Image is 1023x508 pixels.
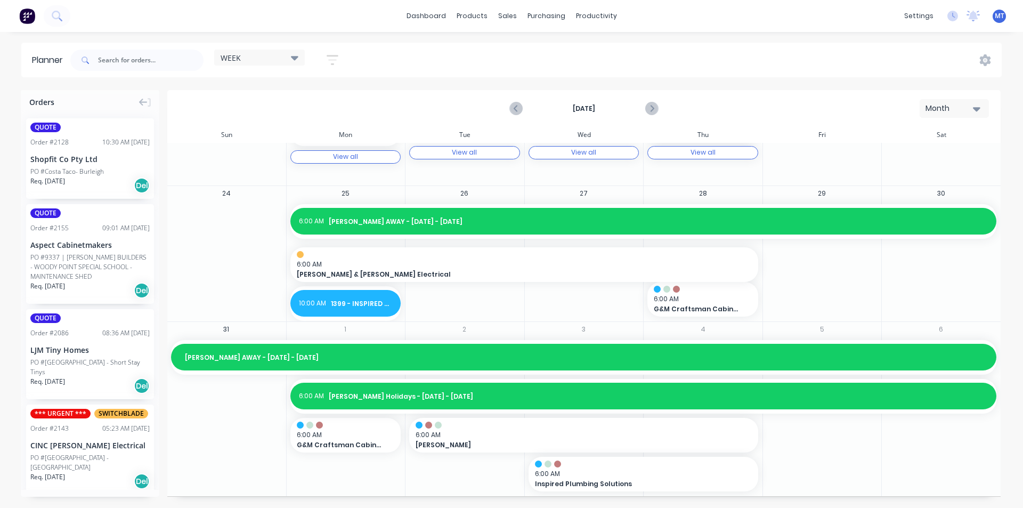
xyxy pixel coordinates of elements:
[995,11,1004,21] span: MT
[30,154,150,165] div: Shopfit Co Pty Ltd
[416,430,746,440] span: 6:00 AM
[102,424,150,433] div: 05:23 AM [DATE]
[329,217,988,227] span: [PERSON_NAME] AWAY - [DATE] - [DATE]
[643,127,762,143] div: Thu
[134,378,150,394] div: Del
[578,187,590,200] button: 27
[935,323,947,336] button: 6
[32,54,68,67] div: Planner
[30,472,65,482] span: Req. [DATE]
[571,8,622,24] div: productivity
[30,138,69,147] div: Order # 2128
[647,282,758,317] div: 6:00 AMG&M Craftsman Cabinets
[286,127,405,143] div: Mon
[185,353,988,362] span: [PERSON_NAME] AWAY - [DATE] - [DATE]
[522,8,571,24] div: purchasing
[30,239,150,251] div: Aspect Cabinetmakers
[451,8,493,24] div: products
[220,187,233,200] button: 24
[899,8,939,24] div: settings
[134,473,150,489] div: Del
[339,187,352,200] button: 25
[134,178,150,193] div: Del
[30,167,104,176] div: PO #Costa Taco- Burleigh
[493,8,522,24] div: sales
[529,457,758,491] div: 6:00 AMInspired Plumbing Solutions
[290,418,401,453] div: 6:00 AMG&M Craftsman Cabinets
[102,223,150,233] div: 09:01 AM [DATE]
[167,127,286,143] div: Sun
[30,453,150,472] div: PO #[GEOGRAPHIC_DATA] - [GEOGRAPHIC_DATA]
[571,149,596,156] div: View all
[30,281,65,291] span: Req. [DATE]
[409,418,758,453] div: 6:00 AM[PERSON_NAME]
[30,358,150,377] div: PO #[GEOGRAPHIC_DATA] - Short Stay Tinys
[30,313,61,323] span: QUOTE
[30,344,150,356] div: LJM Tiny Homes
[329,392,988,401] span: [PERSON_NAME] Holidays - [DATE] - [DATE]
[920,99,989,118] button: Month
[331,299,392,309] span: 1399 - INSPIRED PLUMBING TEMPLATE
[102,328,150,338] div: 08:36 AM [DATE]
[696,323,709,336] button: 4
[339,323,352,336] button: 1
[299,216,324,227] span: 6:00 AM
[221,52,241,63] span: WEEK
[452,149,477,156] div: View all
[30,123,61,132] span: QUOTE
[220,323,233,336] button: 31
[30,253,150,281] div: PO #9337 | [PERSON_NAME] BUILDERS - WOODY POINT SPECIAL SCHOOL - MAINTENANCE SHED
[29,96,54,108] span: Orders
[299,391,324,401] span: 6:00 AM
[290,286,401,321] div: 10:00 AM1399 - INSPIRED PLUMBING TEMPLATE
[333,153,358,160] div: View all
[290,379,996,414] div: 6:00 AM[PERSON_NAME] Holidays - [DATE] - [DATE]
[299,299,326,309] span: 10:00 AM
[94,409,148,418] span: SWITCHBLADE
[30,208,61,218] span: QUOTE
[290,247,758,282] div: 6:00 AM[PERSON_NAME] & [PERSON_NAME] Electrical
[30,424,69,433] div: Order # 2143
[30,223,69,233] div: Order # 2155
[816,323,829,336] button: 5
[401,8,451,24] a: dashboard
[171,340,996,375] div: [PERSON_NAME] AWAY - [DATE] - [DATE]
[98,50,204,71] input: Search for orders...
[578,323,590,336] button: 3
[297,260,747,269] span: 6:00 AM
[935,187,947,200] button: 30
[102,138,150,147] div: 10:30 AM [DATE]
[290,204,996,239] div: 6:00 AM[PERSON_NAME] AWAY - [DATE] - [DATE]
[416,440,718,450] span: [PERSON_NAME]
[134,283,150,299] div: Del
[19,8,35,24] img: Factory
[297,430,389,440] span: 6:00 AM
[30,440,150,451] div: CINC [PERSON_NAME] Electrical
[297,440,385,450] span: G&M Craftsman Cabinets
[290,111,401,146] div: G&M Craftsman Cabinets
[510,102,523,115] button: Previous page
[925,103,975,114] div: Month
[405,127,524,143] div: Tue
[30,377,65,386] span: Req. [DATE]
[762,127,882,143] div: Fri
[458,323,471,336] button: 2
[691,149,716,156] div: View all
[881,127,1001,143] div: Sat
[654,304,742,314] span: G&M Craftsman Cabinets
[535,479,730,489] span: Inspired Plumbing Solutions
[535,469,747,479] span: 6:00 AM
[30,328,69,338] div: Order # 2086
[654,294,746,304] span: 6:00 AM
[297,270,707,279] span: [PERSON_NAME] & [PERSON_NAME] Electrical
[645,102,657,115] button: Next page
[458,187,471,200] button: 26
[30,176,65,186] span: Req. [DATE]
[531,104,637,114] strong: [DATE]
[524,127,644,143] div: Wed
[816,187,829,200] button: 29
[696,187,709,200] button: 28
